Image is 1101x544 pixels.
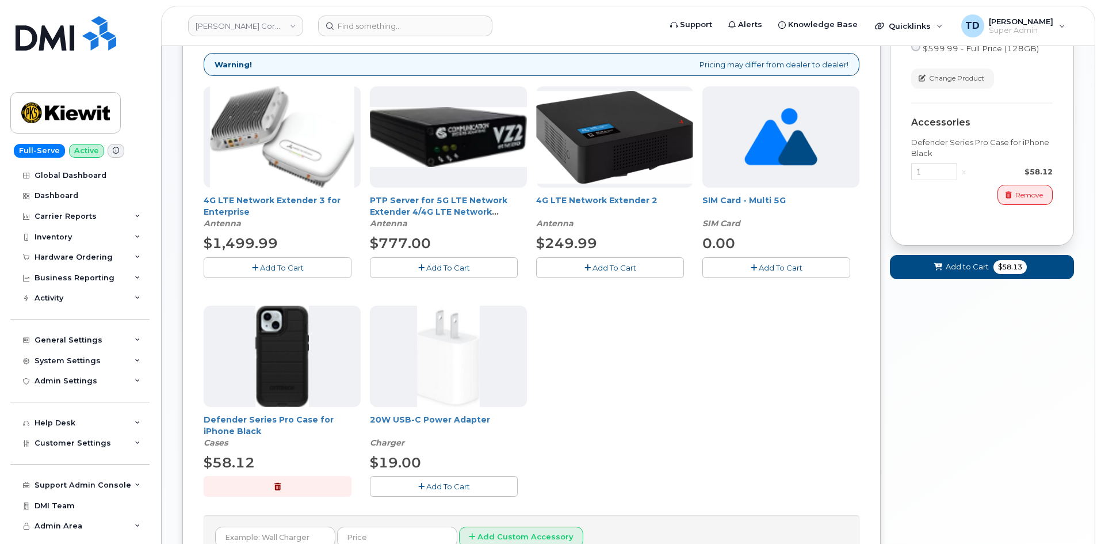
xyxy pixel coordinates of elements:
[929,73,984,83] span: Change Product
[702,195,786,206] a: SIM Card - Multi 5G
[923,44,1039,53] span: $599.99 - Full Price (128GB)
[370,257,518,277] button: Add To Cart
[210,86,355,188] img: casa.png
[702,257,850,277] button: Add To Cart
[911,137,1053,158] div: Defender Series Pro Case for iPhone Black
[759,263,802,272] span: Add To Cart
[204,235,278,252] span: $1,499.99
[744,86,817,188] img: no_image_found-2caef05468ed5679b831cfe6fc140e25e0c280774317ffc20a367ab7fd17291e.png
[370,454,421,471] span: $19.00
[946,261,989,272] span: Add to Cart
[702,195,859,229] div: SIM Card - Multi 5G
[989,26,1053,35] span: Super Admin
[370,235,431,252] span: $777.00
[867,14,951,37] div: Quicklinks
[204,195,361,229] div: 4G LTE Network Extender 3 for Enterprise
[911,42,920,51] input: $599.99 - Full Price (128GB)
[970,166,1053,177] div: $58.12
[204,257,351,277] button: Add To Cart
[702,235,735,252] span: 0.00
[370,476,518,496] button: Add To Cart
[370,414,490,425] a: 20W USB-C Power Adapter
[260,263,304,272] span: Add To Cart
[204,218,241,229] em: Antenna
[1015,190,1043,200] span: Remove
[536,195,693,229] div: 4G LTE Network Extender 2
[204,53,859,77] div: Pricing may differ from dealer to dealer!
[426,482,470,491] span: Add To Cart
[953,14,1073,37] div: Tauriq Dixon
[702,218,740,229] em: SIM Card
[957,166,970,177] div: x
[680,19,712,31] span: Support
[215,59,252,70] strong: Warning!
[536,235,597,252] span: $249.99
[989,17,1053,26] span: [PERSON_NAME]
[318,16,492,36] input: Find something...
[889,21,931,31] span: Quicklinks
[204,438,228,448] em: Cases
[370,107,527,167] img: Casa_Sysem.png
[788,19,858,31] span: Knowledge Base
[426,263,470,272] span: Add To Cart
[911,117,1053,128] div: Accessories
[662,13,720,36] a: Support
[188,16,303,36] a: Kiewit Corporation
[1051,494,1092,535] iframe: Messenger Launcher
[720,13,770,36] a: Alerts
[204,195,341,217] a: 4G LTE Network Extender 3 for Enterprise
[255,306,309,407] img: defenderiphone14.png
[738,19,762,31] span: Alerts
[911,69,994,89] button: Change Product
[204,414,334,436] a: Defender Series Pro Case for iPhone Black
[204,454,255,471] span: $58.12
[370,438,404,448] em: Charger
[370,195,507,229] a: PTP Server for 5G LTE Network Extender 4/4G LTE Network Extender 3
[536,218,574,229] em: Antenna
[592,263,636,272] span: Add To Cart
[965,19,980,33] span: TD
[370,195,527,229] div: PTP Server for 5G LTE Network Extender 4/4G LTE Network Extender 3
[370,218,407,229] em: Antenna
[536,91,693,184] img: 4glte_extender.png
[890,255,1074,279] button: Add to Cart $58.13
[536,257,684,277] button: Add To Cart
[770,13,866,36] a: Knowledge Base
[417,306,480,407] img: apple20w.jpg
[993,260,1027,274] span: $58.13
[204,414,361,448] div: Defender Series Pro Case for iPhone Black
[536,195,657,206] a: 4G LTE Network Extender 2
[997,185,1053,205] button: Remove
[370,414,527,448] div: 20W USB-C Power Adapter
